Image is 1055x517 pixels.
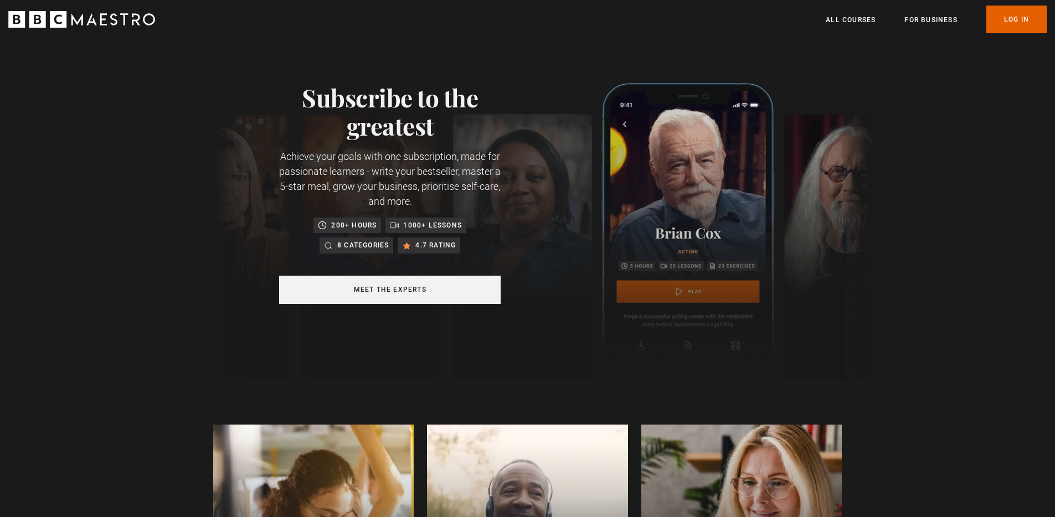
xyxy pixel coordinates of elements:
a: For business [904,14,957,25]
svg: BBC Maestro [8,11,155,28]
nav: Primary [826,6,1047,33]
a: All Courses [826,14,876,25]
p: 4.7 rating [415,240,456,251]
p: Achieve your goals with one subscription, made for passionate learners - write your bestseller, m... [279,149,501,209]
p: 8 categories [337,240,389,251]
a: Meet the experts [279,276,501,304]
p: 1000+ lessons [403,220,462,231]
h1: Subscribe to the greatest [279,83,501,140]
a: Log In [986,6,1047,33]
p: 200+ hours [331,220,377,231]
